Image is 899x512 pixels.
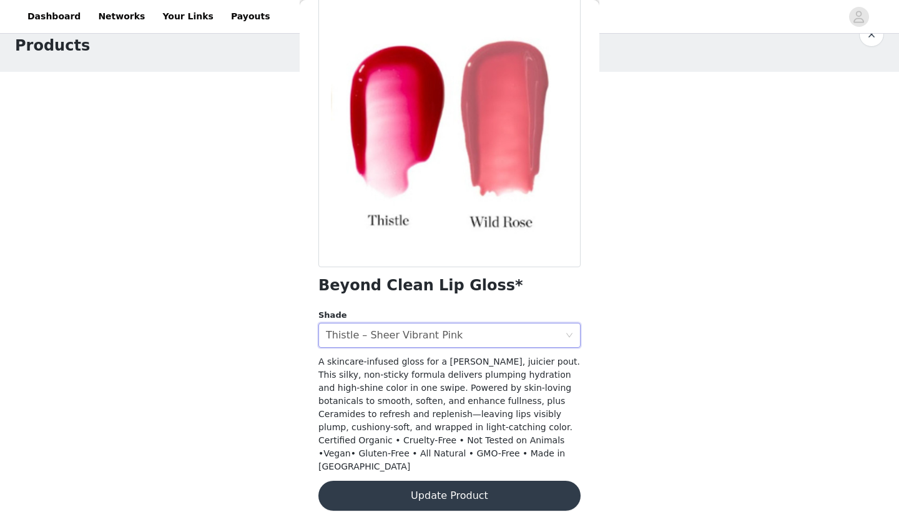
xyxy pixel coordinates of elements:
[318,357,580,471] span: A skincare-infused gloss for a [PERSON_NAME], juicier pout. This silky, non-sticky formula delive...
[15,34,90,57] h1: Products
[318,277,523,294] h1: Beyond Clean Lip Gloss*
[326,323,463,347] div: Thistle – Sheer Vibrant Pink
[853,7,865,27] div: avatar
[20,2,88,31] a: Dashboard
[155,2,221,31] a: Your Links
[318,481,581,511] button: Update Product
[224,2,278,31] a: Payouts
[91,2,152,31] a: Networks
[318,309,581,322] div: Shade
